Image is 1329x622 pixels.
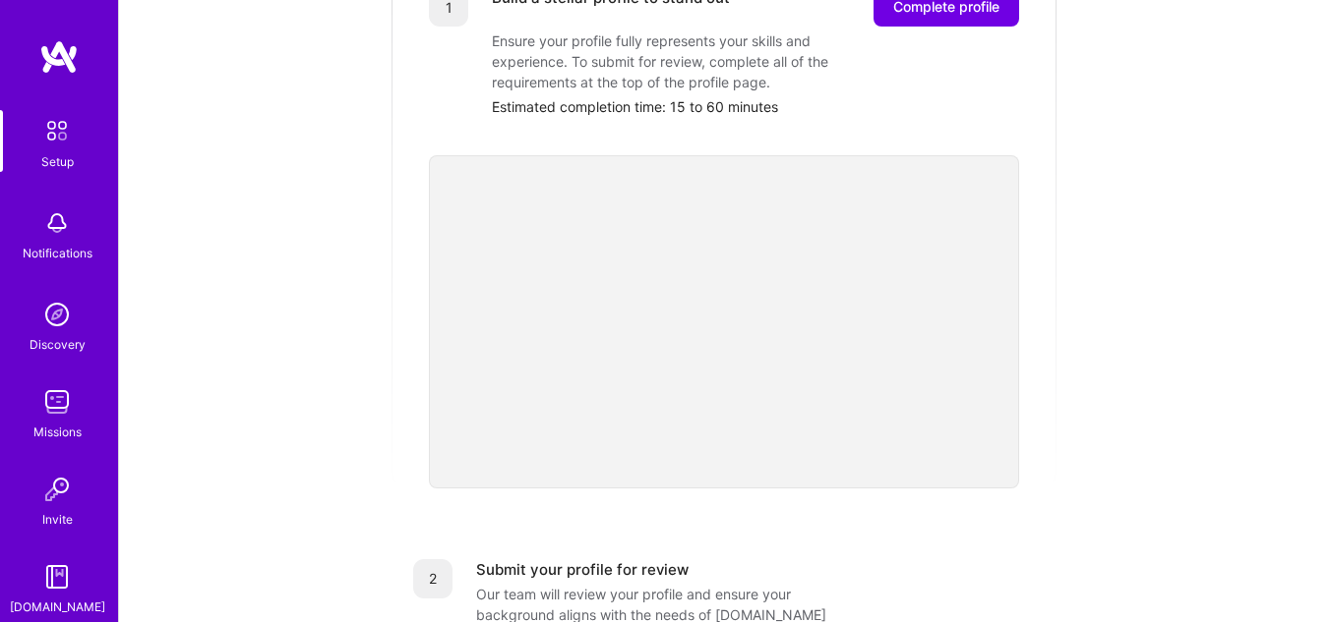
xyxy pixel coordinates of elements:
[492,96,1019,117] div: Estimated completion time: 15 to 60 minutes
[41,151,74,172] div: Setup
[429,155,1019,488] iframe: video
[413,559,453,598] div: 2
[10,596,105,617] div: [DOMAIN_NAME]
[492,30,885,92] div: Ensure your profile fully represents your skills and experience. To submit for review, complete a...
[37,382,77,422] img: teamwork
[42,509,73,530] div: Invite
[37,557,77,596] img: guide book
[37,295,77,334] img: discovery
[23,243,92,263] div: Notifications
[33,422,82,442] div: Missions
[39,39,79,75] img: logo
[37,470,77,509] img: Invite
[476,559,689,580] div: Submit your profile for review
[36,110,78,151] img: setup
[37,203,77,243] img: bell
[30,334,86,355] div: Discovery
